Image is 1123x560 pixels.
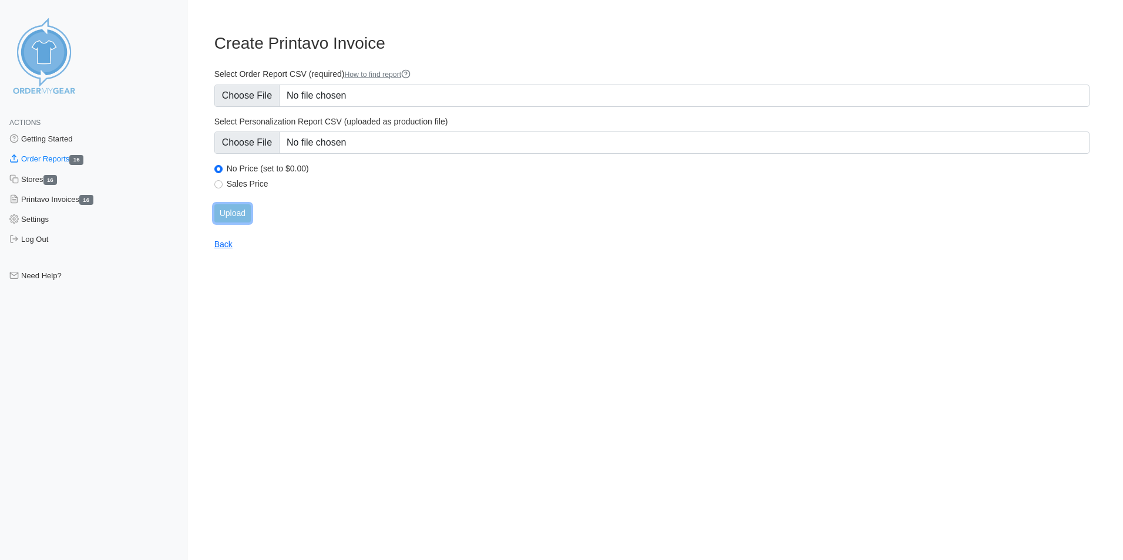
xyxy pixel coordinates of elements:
span: Actions [9,119,41,127]
span: 16 [69,155,83,165]
label: No Price (set to $0.00) [227,163,1090,174]
span: 16 [79,195,93,205]
span: 16 [43,175,58,185]
label: Select Order Report CSV (required) [214,69,1090,80]
a: How to find report [344,70,411,79]
label: Select Personalization Report CSV (uploaded as production file) [214,116,1090,127]
label: Sales Price [227,178,1090,189]
input: Upload [214,204,251,222]
h3: Create Printavo Invoice [214,33,1090,53]
a: Back [214,239,233,249]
